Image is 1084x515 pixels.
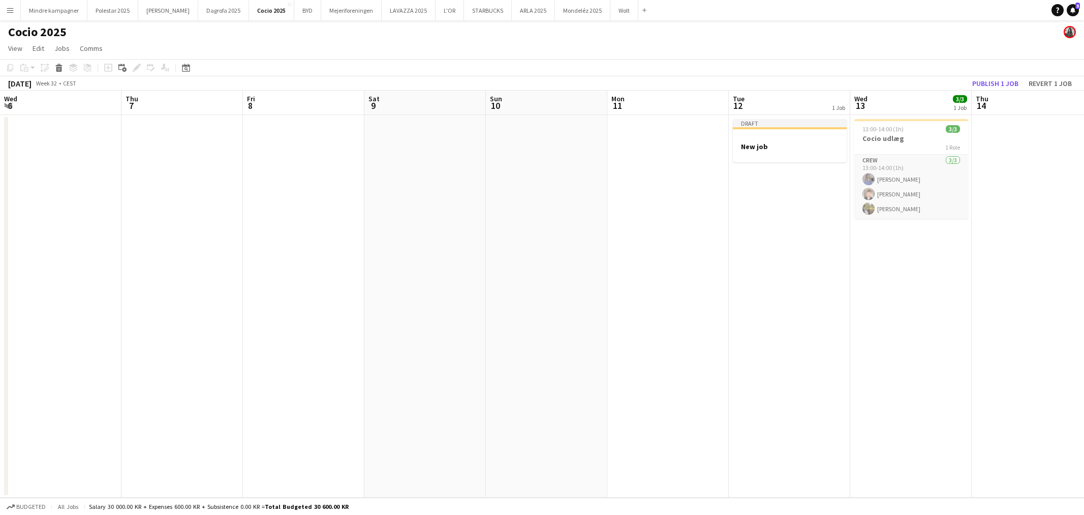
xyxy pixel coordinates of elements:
[245,100,255,111] span: 8
[126,94,138,103] span: Thu
[953,95,967,103] span: 3/3
[63,79,76,87] div: CEST
[1075,3,1080,9] span: 5
[34,79,59,87] span: Week 32
[436,1,464,20] button: L'OR
[33,44,44,53] span: Edit
[862,125,904,133] span: 13:00-14:00 (1h)
[4,94,17,103] span: Wed
[854,94,868,103] span: Wed
[854,119,968,219] app-job-card: 13:00-14:00 (1h)3/3Cocio udlæg1 RoleCrew3/313:00-14:00 (1h)[PERSON_NAME][PERSON_NAME][PERSON_NAME]
[138,1,198,20] button: [PERSON_NAME]
[367,100,380,111] span: 9
[733,94,745,103] span: Tue
[198,1,249,20] button: Dagrofa 2025
[56,503,80,510] span: All jobs
[247,94,255,103] span: Fri
[8,78,32,89] div: [DATE]
[946,125,960,133] span: 3/3
[294,1,321,20] button: BYD
[8,24,67,40] h1: Cocio 2025
[54,44,70,53] span: Jobs
[1064,26,1076,38] app-user-avatar: Mia Tidemann
[731,100,745,111] span: 12
[5,501,47,512] button: Budgeted
[368,94,380,103] span: Sat
[321,1,382,20] button: Mejeriforeningen
[80,44,103,53] span: Comms
[50,42,74,55] a: Jobs
[968,77,1023,90] button: Publish 1 job
[4,42,26,55] a: View
[733,142,847,151] h3: New job
[610,1,638,20] button: Wolt
[124,100,138,111] span: 7
[8,44,22,53] span: View
[265,503,349,510] span: Total Budgeted 30 600.00 KR
[16,503,46,510] span: Budgeted
[1025,77,1076,90] button: Revert 1 job
[490,94,502,103] span: Sun
[976,94,988,103] span: Thu
[512,1,555,20] button: ARLA 2025
[21,1,87,20] button: Mindre kampagner
[610,100,625,111] span: 11
[953,104,967,111] div: 1 Job
[733,119,847,127] div: Draft
[854,134,968,143] h3: Cocio udlæg
[382,1,436,20] button: LAVAZZA 2025
[853,100,868,111] span: 13
[89,503,349,510] div: Salary 30 000.00 KR + Expenses 600.00 KR + Subsistence 0.00 KR =
[945,144,960,151] span: 1 Role
[87,1,138,20] button: Polestar 2025
[854,155,968,219] app-card-role: Crew3/313:00-14:00 (1h)[PERSON_NAME][PERSON_NAME][PERSON_NAME]
[76,42,107,55] a: Comms
[3,100,17,111] span: 6
[1067,4,1079,16] a: 5
[28,42,48,55] a: Edit
[464,1,512,20] button: STARBUCKS
[733,119,847,162] app-job-card: DraftNew job
[249,1,294,20] button: Cocio 2025
[611,94,625,103] span: Mon
[555,1,610,20] button: Mondeléz 2025
[488,100,502,111] span: 10
[832,104,845,111] div: 1 Job
[974,100,988,111] span: 14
